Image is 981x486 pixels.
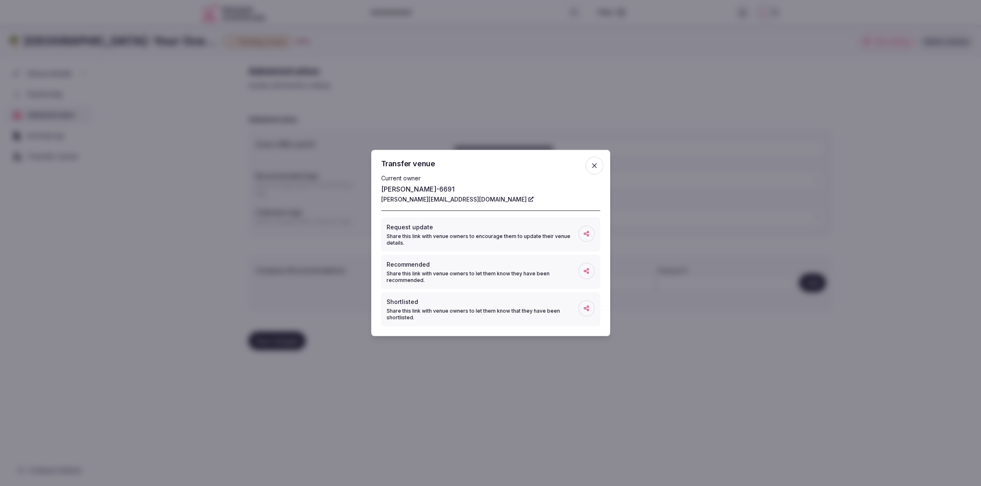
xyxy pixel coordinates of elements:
p: Shortlisted [387,298,578,306]
button: Request updateShare this link with venue owners to encourage them to update their venue details. [381,218,600,252]
p: [PERSON_NAME]-6691 [381,184,600,194]
p: Share this link with venue owners to encourage them to update their venue details. [387,233,578,246]
a: [PERSON_NAME][EMAIL_ADDRESS][DOMAIN_NAME] [381,195,533,204]
h2: Transfer venue [381,160,600,168]
p: Request update [387,223,578,231]
button: ShortlistedShare this link with venue owners to let them know that they have been shortlisted. [381,292,600,326]
button: RecommendedShare this link with venue owners to let them know they have been recommended. [381,255,600,289]
p: Recommended [387,260,578,269]
p: Share this link with venue owners to let them know they have been recommended. [387,270,578,284]
p: Current owner [381,174,600,182]
p: Share this link with venue owners to let them know that they have been shortlisted. [387,308,578,321]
